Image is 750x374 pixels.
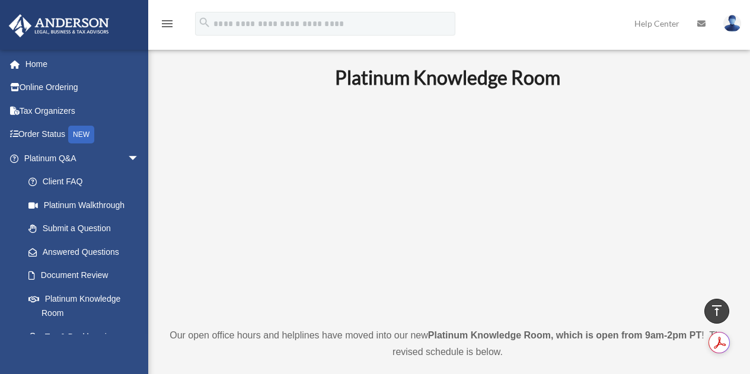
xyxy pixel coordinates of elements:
[704,299,729,324] a: vertical_align_top
[8,99,157,123] a: Tax Organizers
[17,217,157,241] a: Submit a Question
[17,240,157,264] a: Answered Questions
[160,21,174,31] a: menu
[17,287,151,325] a: Platinum Knowledge Room
[270,105,625,305] iframe: 231110_Toby_KnowledgeRoom
[8,123,157,147] a: Order StatusNEW
[428,330,701,340] strong: Platinum Knowledge Room, which is open from 9am-2pm PT
[169,327,726,360] p: Our open office hours and helplines have moved into our new ! The revised schedule is below.
[17,170,157,194] a: Client FAQ
[68,126,94,143] div: NEW
[198,16,211,29] i: search
[5,14,113,37] img: Anderson Advisors Platinum Portal
[8,52,157,76] a: Home
[160,17,174,31] i: menu
[723,15,741,32] img: User Pic
[8,76,157,100] a: Online Ordering
[17,325,157,363] a: Tax & Bookkeeping Packages
[17,193,157,217] a: Platinum Walkthrough
[335,66,560,89] b: Platinum Knowledge Room
[127,146,151,171] span: arrow_drop_down
[8,146,157,170] a: Platinum Q&Aarrow_drop_down
[17,264,157,287] a: Document Review
[710,303,724,318] i: vertical_align_top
